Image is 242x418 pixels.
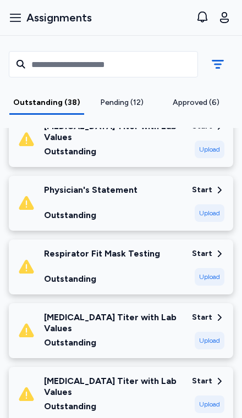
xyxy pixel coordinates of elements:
div: Approved (6) [163,97,229,108]
button: Assignments [4,5,96,30]
div: Pending (12) [89,97,155,108]
div: Respirator Fit Mask Testing [44,248,160,259]
div: Outstanding [44,272,160,286]
div: Start [192,248,212,259]
div: Physician's Statement [44,185,137,196]
div: Upload [195,141,224,158]
div: Upload [195,268,224,286]
div: Upload [195,204,224,222]
div: [MEDICAL_DATA] Titer with Lab Values [44,376,183,398]
div: [MEDICAL_DATA] Titer with Lab Values [44,312,183,334]
span: Assignments [26,10,92,25]
div: Outstanding [44,145,183,158]
div: Outstanding [44,400,183,413]
div: Outstanding [44,209,137,222]
div: Outstanding (38) [13,97,80,108]
div: Upload [195,332,224,349]
div: Start [192,312,212,323]
div: Start [192,376,212,387]
div: [MEDICAL_DATA] Titer with Lab Values [44,121,183,143]
div: Upload [195,395,224,413]
div: Outstanding [44,336,183,349]
div: Start [192,185,212,196]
